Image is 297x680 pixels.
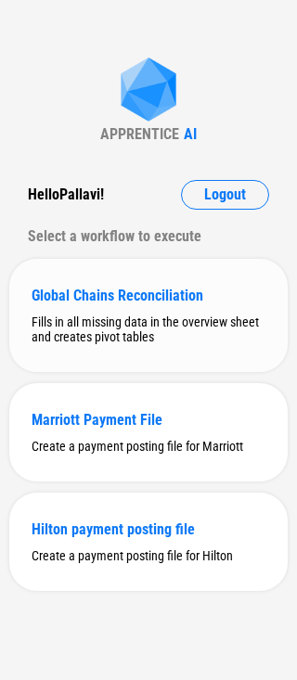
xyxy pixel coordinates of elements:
[32,287,265,304] div: Global Chains Reconciliation
[100,125,179,143] div: APPRENTICE
[32,411,265,429] div: Marriott Payment File
[32,520,265,538] div: Hilton payment posting file
[32,548,265,563] div: Create a payment posting file for Hilton
[181,180,269,210] button: Logout
[32,439,265,454] div: Create a payment posting file for Marriott
[32,314,265,344] div: Fills in all missing data in the overview sheet and creates pivot tables
[204,187,246,202] span: Logout
[184,125,197,143] div: AI
[28,180,104,210] div: Hello Pallavi !
[28,222,269,251] div: Select a workflow to execute
[111,58,186,125] img: Apprentice AI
